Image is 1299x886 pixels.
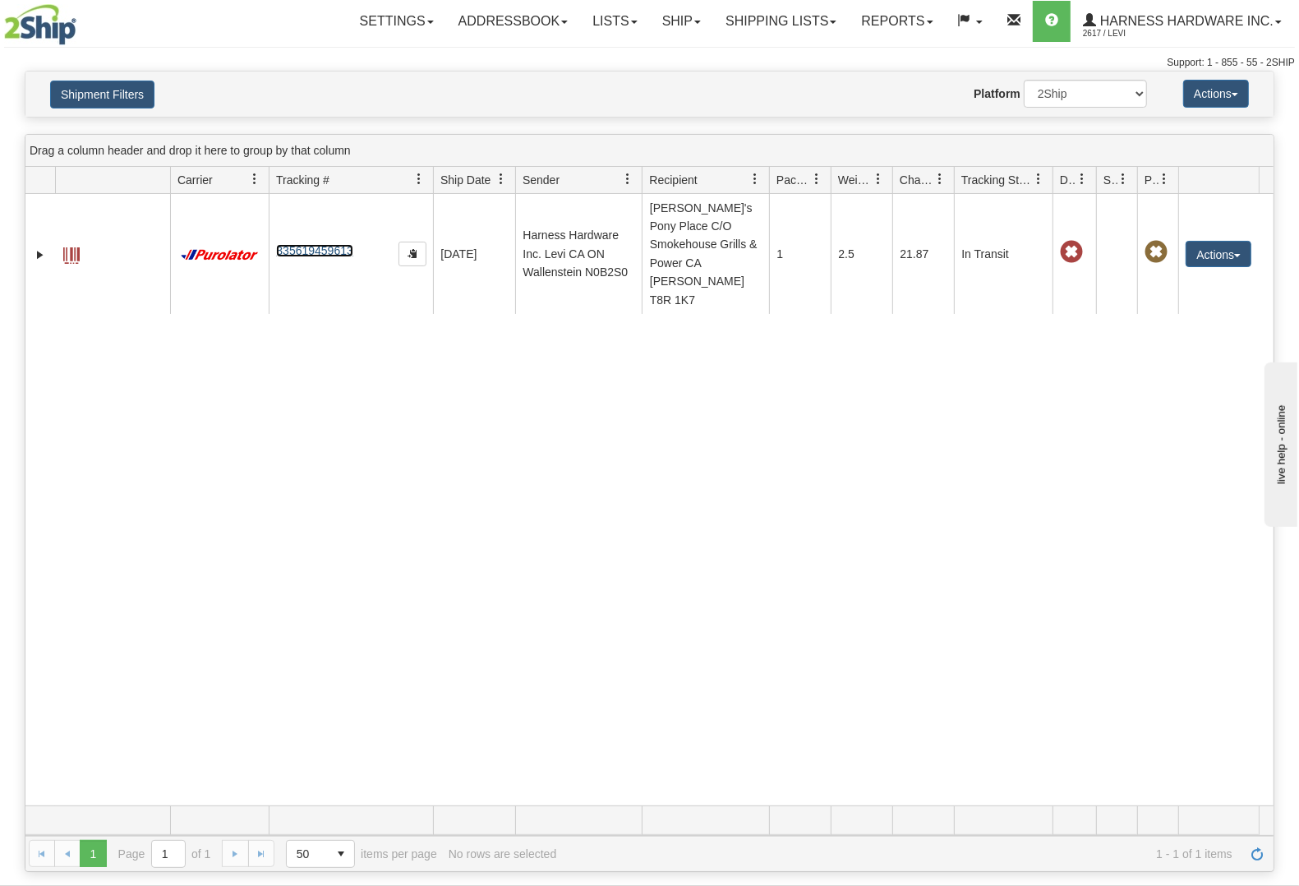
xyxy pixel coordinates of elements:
a: Tracking Status filter column settings [1025,165,1053,193]
span: Shipment Issues [1103,172,1117,188]
a: Refresh [1244,840,1270,866]
td: Harness Hardware Inc. Levi CA ON Wallenstein N0B2S0 [515,194,642,314]
button: Actions [1186,241,1251,267]
a: Ship Date filter column settings [487,165,515,193]
div: live help - online [12,14,152,26]
span: Page of 1 [118,840,211,868]
a: Delivery Status filter column settings [1068,165,1096,193]
input: Page 1 [152,841,185,867]
span: Carrier [177,172,213,188]
a: Ship [650,1,713,42]
a: Recipient filter column settings [741,165,769,193]
a: Shipment Issues filter column settings [1109,165,1137,193]
a: Settings [348,1,446,42]
td: [DATE] [433,194,515,314]
a: Reports [849,1,945,42]
label: Platform [974,85,1020,102]
a: Charge filter column settings [926,165,954,193]
td: 1 [769,194,831,314]
img: logo2617.jpg [4,4,76,45]
a: 335619459613 [276,244,352,257]
div: grid grouping header [25,135,1274,167]
span: Late [1060,241,1083,264]
span: Recipient [649,172,697,188]
span: select [328,841,354,867]
span: Sender [523,172,560,188]
a: Addressbook [446,1,581,42]
span: Ship Date [440,172,491,188]
span: Page 1 [80,840,106,866]
a: Carrier filter column settings [241,165,269,193]
a: Label [63,240,80,266]
span: items per page [286,840,437,868]
span: Weight [838,172,873,188]
span: Pickup Status [1145,172,1159,188]
span: Page sizes drop down [286,840,355,868]
span: Tracking Status [961,172,1033,188]
span: Packages [776,172,811,188]
a: Tracking # filter column settings [405,165,433,193]
a: Pickup Status filter column settings [1150,165,1178,193]
button: Actions [1183,80,1249,108]
span: Charge [900,172,934,188]
a: Shipping lists [713,1,849,42]
span: 1 - 1 of 1 items [568,847,1232,861]
button: Copy to clipboard [398,242,426,266]
img: 11 - Purolator [177,249,261,261]
span: Pickup Not Assigned [1145,241,1168,264]
td: [PERSON_NAME]'s Pony Place C/O Smokehouse Grills & Power CA [PERSON_NAME] T8R 1K7 [642,194,769,314]
a: Lists [580,1,649,42]
div: Support: 1 - 855 - 55 - 2SHIP [4,56,1295,70]
span: Harness Hardware Inc. [1096,14,1274,28]
span: Delivery Status [1060,172,1076,188]
td: 2.5 [831,194,892,314]
iframe: chat widget [1261,359,1297,527]
td: In Transit [954,194,1053,314]
a: Harness Hardware Inc. 2617 / Levi [1071,1,1294,42]
a: Sender filter column settings [614,165,642,193]
a: Weight filter column settings [864,165,892,193]
span: 50 [297,846,318,862]
button: Shipment Filters [50,81,154,108]
a: Expand [32,247,48,263]
a: Packages filter column settings [803,165,831,193]
td: 21.87 [892,194,954,314]
span: 2617 / Levi [1083,25,1206,42]
span: Tracking # [276,172,329,188]
div: No rows are selected [449,847,557,861]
